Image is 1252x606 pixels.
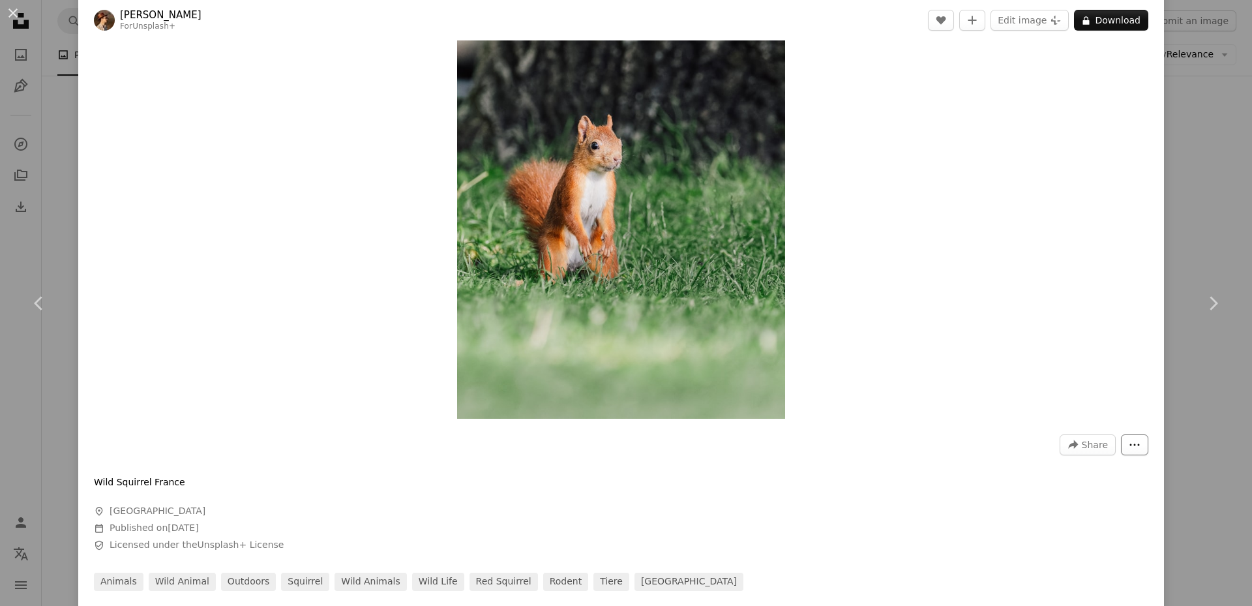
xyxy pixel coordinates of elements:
[1074,10,1148,31] button: Download
[469,573,538,591] a: red squirrel
[149,573,216,591] a: wild animal
[110,539,284,552] span: Licensed under the
[120,22,201,32] div: For
[110,505,205,518] span: [GEOGRAPHIC_DATA]
[928,10,954,31] button: Like
[94,573,143,591] a: animals
[1121,434,1148,455] button: More Actions
[94,10,115,31] img: Go to Pierre Lemos's profile
[1082,435,1108,455] span: Share
[221,573,276,591] a: outdoors
[991,10,1069,31] button: Edit image
[412,573,464,591] a: wild life
[132,22,175,31] a: Unsplash+
[110,523,199,533] span: Published on
[1174,241,1252,366] a: Next
[281,573,329,591] a: squirrel
[634,573,743,591] a: [GEOGRAPHIC_DATA]
[543,573,589,591] a: rodent
[198,539,284,550] a: Unsplash+ License
[959,10,985,31] button: Add to Collection
[94,476,185,489] p: Wild Squirrel France
[168,523,198,533] time: November 29, 2022 at 8:49:39 PM GMT+5:30
[593,573,629,591] a: tiere
[335,573,406,591] a: wild animals
[120,8,201,22] a: [PERSON_NAME]
[1060,434,1116,455] button: Share this image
